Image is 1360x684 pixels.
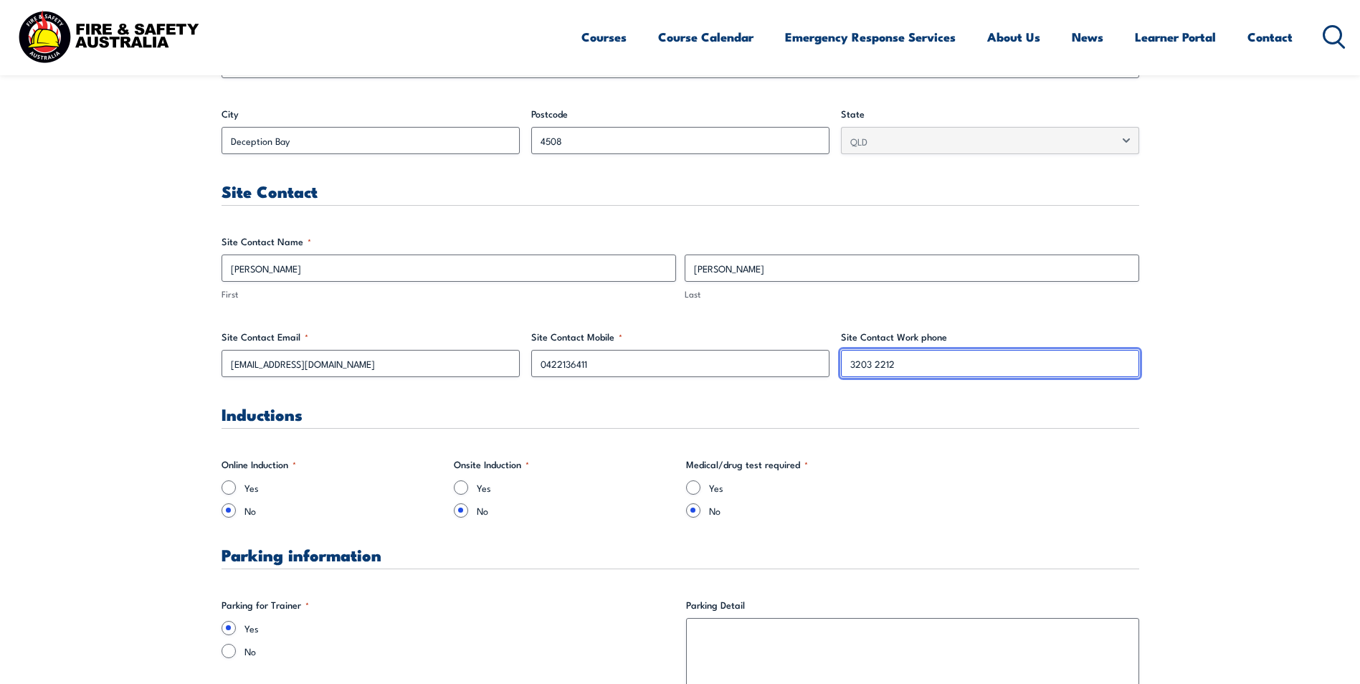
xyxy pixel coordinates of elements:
[581,18,627,56] a: Courses
[244,644,675,658] label: No
[685,288,1139,301] label: Last
[477,503,675,518] label: No
[244,480,442,495] label: Yes
[841,107,1139,121] label: State
[987,18,1040,56] a: About Us
[222,107,520,121] label: City
[222,183,1139,199] h3: Site Contact
[1135,18,1216,56] a: Learner Portal
[222,546,1139,563] h3: Parking information
[785,18,956,56] a: Emergency Response Services
[841,330,1139,344] label: Site Contact Work phone
[222,457,296,472] legend: Online Induction
[454,457,529,472] legend: Onsite Induction
[686,598,1139,612] label: Parking Detail
[686,457,808,472] legend: Medical/drug test required
[1072,18,1103,56] a: News
[1247,18,1293,56] a: Contact
[531,107,829,121] label: Postcode
[477,480,675,495] label: Yes
[709,503,907,518] label: No
[222,234,311,249] legend: Site Contact Name
[222,406,1139,422] h3: Inductions
[244,621,675,635] label: Yes
[658,18,753,56] a: Course Calendar
[222,288,676,301] label: First
[244,503,442,518] label: No
[222,598,309,612] legend: Parking for Trainer
[709,480,907,495] label: Yes
[222,330,520,344] label: Site Contact Email
[531,330,829,344] label: Site Contact Mobile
